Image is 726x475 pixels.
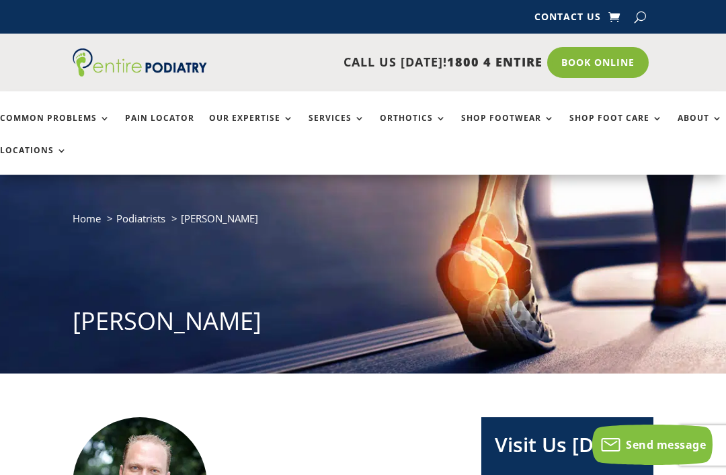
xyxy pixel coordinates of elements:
[116,212,165,225] a: Podiatrists
[461,114,555,142] a: Shop Footwear
[534,12,601,27] a: Contact Us
[592,425,713,465] button: Send message
[207,54,542,71] p: CALL US [DATE]!
[626,437,706,452] span: Send message
[495,431,640,466] h2: Visit Us [DATE]
[569,114,663,142] a: Shop Foot Care
[678,114,723,142] a: About
[125,114,194,142] a: Pain Locator
[73,212,101,225] a: Home
[73,210,653,237] nav: breadcrumb
[547,47,649,78] a: Book Online
[73,66,207,79] a: Entire Podiatry
[309,114,365,142] a: Services
[73,304,653,345] h1: [PERSON_NAME]
[209,114,294,142] a: Our Expertise
[73,48,207,77] img: logo (1)
[447,54,542,70] span: 1800 4 ENTIRE
[380,114,446,142] a: Orthotics
[181,212,258,225] span: [PERSON_NAME]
